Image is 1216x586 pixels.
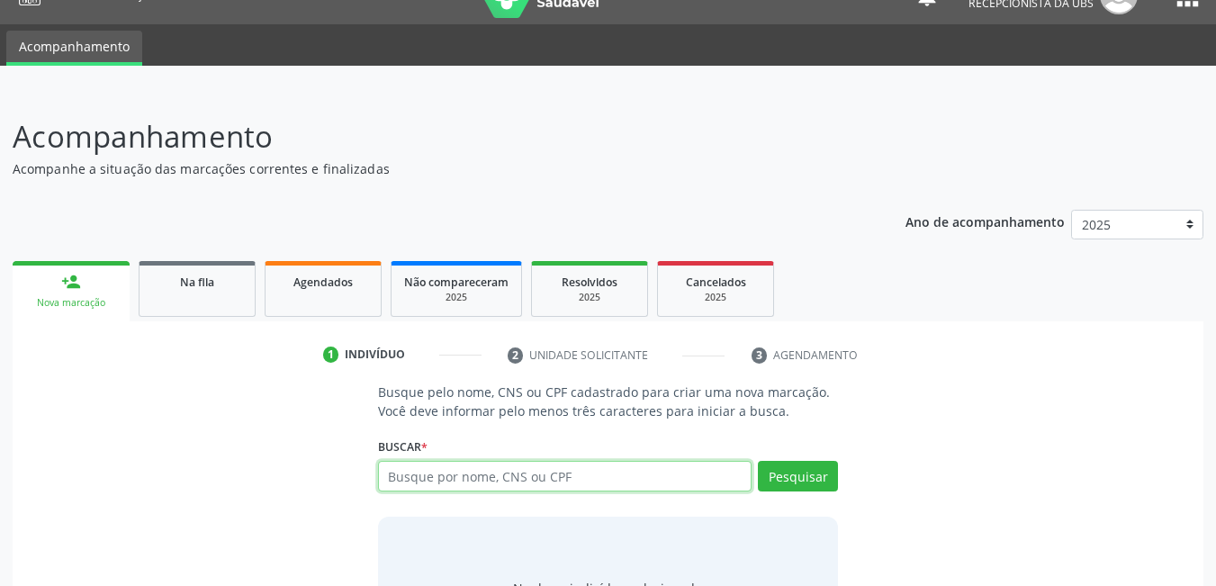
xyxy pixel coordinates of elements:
[378,461,752,491] input: Busque por nome, CNS ou CPF
[686,275,746,290] span: Cancelados
[671,291,761,304] div: 2025
[13,159,846,178] p: Acompanhe a situação das marcações correntes e finalizadas
[293,275,353,290] span: Agendados
[378,383,839,420] p: Busque pelo nome, CNS ou CPF cadastrado para criar uma nova marcação. Você deve informar pelo men...
[378,433,428,461] label: Buscar
[180,275,214,290] span: Na fila
[758,461,838,491] button: Pesquisar
[545,291,635,304] div: 2025
[323,347,339,363] div: 1
[61,272,81,292] div: person_add
[345,347,405,363] div: Indivíduo
[404,291,509,304] div: 2025
[404,275,509,290] span: Não compareceram
[905,210,1065,232] p: Ano de acompanhamento
[562,275,617,290] span: Resolvidos
[25,296,117,310] div: Nova marcação
[6,31,142,66] a: Acompanhamento
[13,114,846,159] p: Acompanhamento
